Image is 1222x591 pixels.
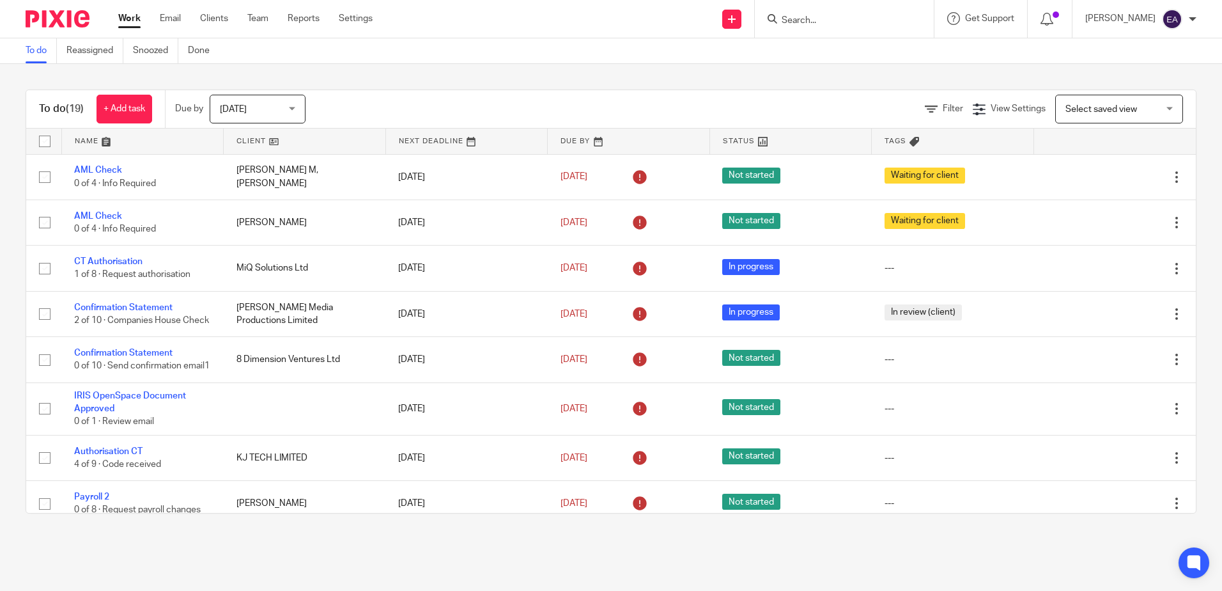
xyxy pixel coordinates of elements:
[885,262,1021,274] div: ---
[74,362,210,371] span: 0 of 10 · Send confirmation email1
[885,304,962,320] span: In review (client)
[200,12,228,25] a: Clients
[780,15,895,27] input: Search
[247,12,268,25] a: Team
[224,291,386,336] td: [PERSON_NAME] Media Productions Limited
[722,304,780,320] span: In progress
[39,102,84,116] h1: To do
[74,166,122,175] a: AML Check
[943,104,963,113] span: Filter
[722,494,780,510] span: Not started
[885,452,1021,464] div: ---
[965,14,1014,23] span: Get Support
[74,212,122,221] a: AML Check
[74,460,161,469] span: 4 of 9 · Code received
[74,271,190,280] span: 1 of 8 · Request authorisation
[224,246,386,291] td: MiQ Solutions Ltd
[74,506,201,515] span: 0 of 8 · Request payroll changes
[561,404,587,413] span: [DATE]
[74,391,186,413] a: IRIS OpenSpace Document Approved
[74,447,143,456] a: Authorisation CT
[1085,12,1156,25] p: [PERSON_NAME]
[175,102,203,115] p: Due by
[561,355,587,364] span: [DATE]
[385,154,548,200] td: [DATE]
[722,350,780,366] span: Not started
[722,448,780,464] span: Not started
[885,497,1021,510] div: ---
[885,353,1021,366] div: ---
[561,218,587,227] span: [DATE]
[385,291,548,336] td: [DATE]
[991,104,1046,113] span: View Settings
[224,154,386,200] td: [PERSON_NAME] M, [PERSON_NAME]
[224,200,386,245] td: [PERSON_NAME]
[26,10,89,28] img: Pixie
[74,418,154,427] span: 0 of 1 · Review email
[561,264,587,272] span: [DATE]
[385,200,548,245] td: [DATE]
[1162,9,1182,29] img: svg%3E
[74,225,156,233] span: 0 of 4 · Info Required
[385,337,548,382] td: [DATE]
[188,38,219,63] a: Done
[224,481,386,526] td: [PERSON_NAME]
[66,104,84,114] span: (19)
[722,399,780,415] span: Not started
[561,173,587,182] span: [DATE]
[385,246,548,291] td: [DATE]
[118,12,141,25] a: Work
[885,138,906,145] span: Tags
[133,38,178,63] a: Snoozed
[220,105,247,114] span: [DATE]
[97,95,152,123] a: + Add task
[385,382,548,435] td: [DATE]
[885,213,965,229] span: Waiting for client
[288,12,320,25] a: Reports
[722,213,780,229] span: Not started
[74,303,173,312] a: Confirmation Statement
[385,481,548,526] td: [DATE]
[26,38,57,63] a: To do
[74,349,173,358] a: Confirmation Statement
[561,499,587,508] span: [DATE]
[885,168,965,184] span: Waiting for client
[74,179,156,188] span: 0 of 4 · Info Required
[74,492,109,501] a: Payroll 2
[561,453,587,462] span: [DATE]
[1065,105,1137,114] span: Select saved view
[561,310,587,319] span: [DATE]
[224,337,386,382] td: 8 Dimension Ventures Ltd
[224,435,386,480] td: KJ TECH LIMITED
[722,259,780,275] span: In progress
[74,316,209,325] span: 2 of 10 · Companies House Check
[74,257,143,266] a: CT Authorisation
[722,168,780,184] span: Not started
[66,38,123,63] a: Reassigned
[339,12,373,25] a: Settings
[885,402,1021,415] div: ---
[385,435,548,480] td: [DATE]
[160,12,181,25] a: Email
